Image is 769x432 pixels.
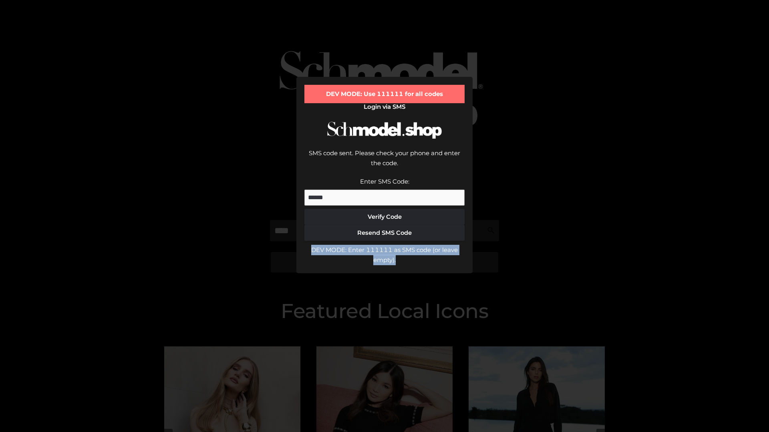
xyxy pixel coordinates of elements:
h2: Login via SMS [304,103,465,110]
button: Verify Code [304,209,465,225]
label: Enter SMS Code: [360,178,409,185]
div: SMS code sent. Please check your phone and enter the code. [304,148,465,176]
img: Schmodel Logo [324,114,445,146]
div: DEV MODE: Enter 111111 as SMS code (or leave empty). [304,245,465,265]
button: Resend SMS Code [304,225,465,241]
div: DEV MODE: Use 111111 for all codes [304,85,465,103]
